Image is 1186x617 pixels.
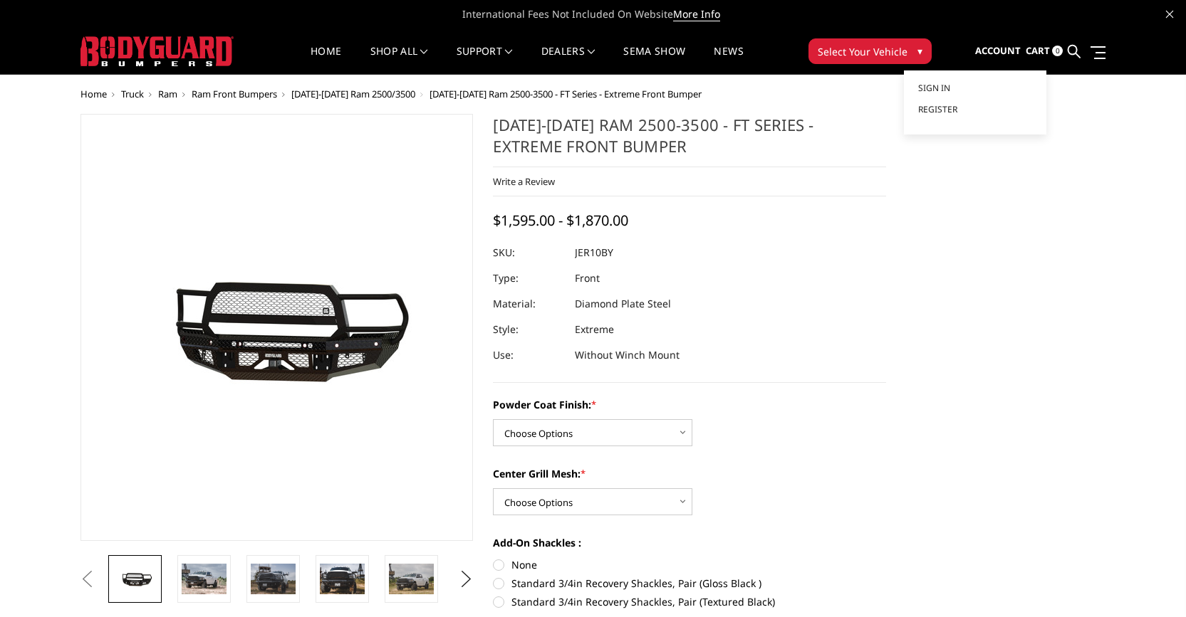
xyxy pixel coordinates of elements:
[493,211,628,230] span: $1,595.00 - $1,870.00
[493,240,564,265] dt: SKU:
[457,46,513,74] a: Support
[291,88,415,100] a: [DATE]-[DATE] Ram 2500/3500
[714,46,743,74] a: News
[917,43,922,58] span: ▾
[121,88,144,100] a: Truck
[975,44,1021,57] span: Account
[493,175,555,188] a: Write a Review
[158,88,177,100] a: Ram
[77,569,98,590] button: Previous
[918,78,1032,99] a: Sign in
[975,32,1021,70] a: Account
[80,114,474,541] a: 2010-2018 Ram 2500-3500 - FT Series - Extreme Front Bumper
[455,569,477,590] button: Next
[918,99,1032,120] a: Register
[808,38,932,64] button: Select Your Vehicle
[320,564,365,594] img: 2010-2018 Ram 2500-3500 - FT Series - Extreme Front Bumper
[575,317,614,342] dd: Extreme
[192,88,277,100] a: Ram Front Bumpers
[370,46,428,74] a: shop all
[493,535,886,550] label: Add-On Shackles :
[182,564,227,594] img: 2010-2018 Ram 2500-3500 - FT Series - Extreme Front Bumper
[1026,32,1063,70] a: Cart 0
[430,88,702,100] span: [DATE]-[DATE] Ram 2500-3500 - FT Series - Extreme Front Bumper
[1026,44,1050,57] span: Cart
[673,7,720,21] a: More Info
[541,46,595,74] a: Dealers
[918,103,957,115] span: Register
[918,82,950,94] span: Sign in
[493,397,886,412] label: Powder Coat Finish:
[493,557,886,572] label: None
[818,44,907,59] span: Select Your Vehicle
[575,291,671,317] dd: Diamond Plate Steel
[493,291,564,317] dt: Material:
[80,88,107,100] a: Home
[493,265,564,291] dt: Type:
[1052,46,1063,56] span: 0
[623,46,685,74] a: SEMA Show
[575,265,600,291] dd: Front
[493,466,886,481] label: Center Grill Mesh:
[493,576,886,591] label: Standard 3/4in Recovery Shackles, Pair (Gloss Black )
[575,342,680,368] dd: Without Winch Mount
[493,342,564,368] dt: Use:
[311,46,341,74] a: Home
[493,317,564,342] dt: Style:
[389,564,434,594] img: 2010-2018 Ram 2500-3500 - FT Series - Extreme Front Bumper
[493,114,886,167] h1: [DATE]-[DATE] Ram 2500-3500 - FT Series - Extreme Front Bumper
[575,240,613,265] dd: JER10BY
[251,564,296,594] img: 2010-2018 Ram 2500-3500 - FT Series - Extreme Front Bumper
[80,36,234,66] img: BODYGUARD BUMPERS
[493,594,886,609] label: Standard 3/4in Recovery Shackles, Pair (Textured Black)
